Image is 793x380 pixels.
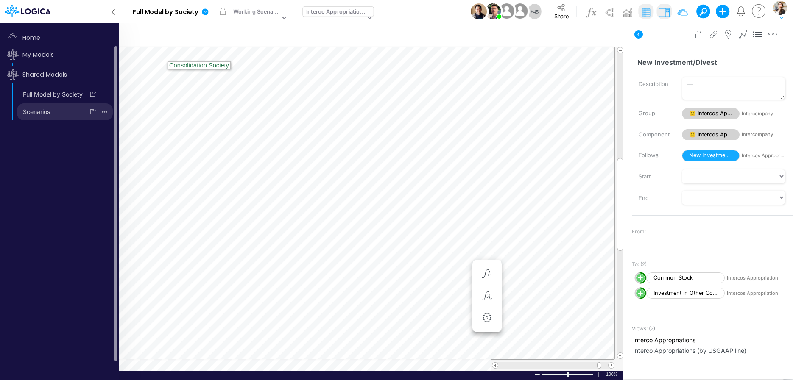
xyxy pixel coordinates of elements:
label: Group [632,106,676,121]
span: From: [632,228,646,236]
a: Notifications [736,6,746,16]
span: To: (2) [632,261,647,268]
label: Start [632,169,676,184]
div: Zoom [542,371,595,377]
img: User Image Icon [485,3,501,19]
img: User Image Icon [471,3,487,19]
a: Scenarios [17,105,84,119]
input: — Node name — [632,54,785,70]
span: 🙂 Intercos Appropriation [682,129,740,141]
span: 🙂 Intercos Appropriation [682,108,740,119]
span: Interco Appropriations [633,336,791,344]
img: User Image Icon [511,2,530,21]
span: Click to sort models list by update time order [3,46,118,63]
b: Full Model by Society [133,8,198,16]
span: Common Stock [646,272,725,284]
div: Zoom [567,372,569,377]
span: 100% [606,371,619,377]
label: Component [632,128,676,142]
div: Zoom level [606,371,619,377]
svg: circle with outer border [634,287,646,299]
span: Investment in Other Companies [646,288,725,299]
span: + 45 [530,9,539,14]
span: Home [3,29,118,46]
span: Share [554,13,569,19]
label: Description [632,77,676,92]
input: Type a title here [8,27,438,44]
button: Share [545,1,578,22]
span: New Investment/Divest [682,150,740,161]
span: Intercompany [742,110,785,117]
div: Interco Appropriations [306,8,365,17]
span: Click to sort models list by update time order [3,66,118,83]
span: Intercompany [742,131,785,138]
div: Zoom In [595,371,602,377]
span: Intercos Appropriation [742,152,785,159]
span: Views: ( 2 ) [632,325,655,333]
a: Full Model by Society [17,88,84,101]
span: Interco Appropriations (by USGAAP line) [633,346,791,355]
img: User Image Icon [497,2,516,21]
div: Working Scenario [233,8,279,17]
label: Follows [632,148,676,163]
svg: circle with outer border [634,272,646,284]
div: Zoom Out [534,372,541,378]
label: End [632,191,676,205]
